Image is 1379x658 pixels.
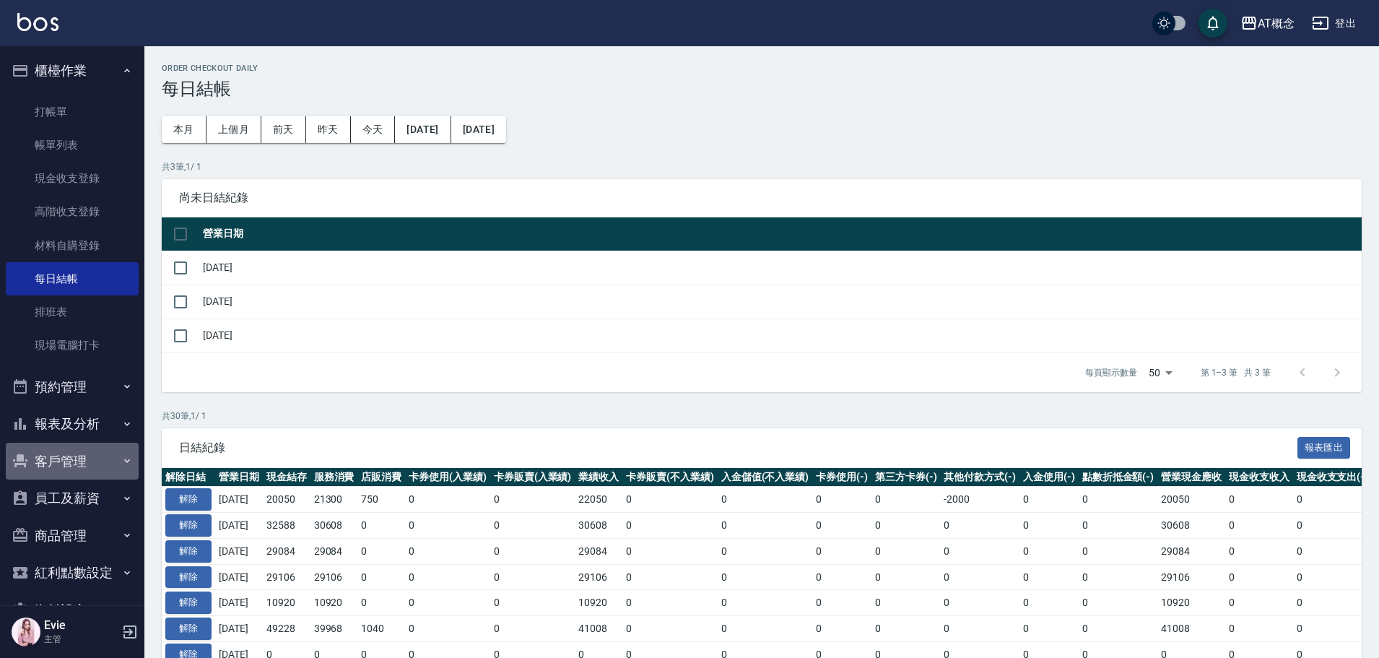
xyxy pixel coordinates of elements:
[179,441,1297,455] span: 日結紀錄
[199,319,1362,352] td: [DATE]
[1293,616,1373,642] td: 0
[310,564,358,590] td: 29106
[395,116,451,143] button: [DATE]
[310,487,358,513] td: 21300
[871,590,941,616] td: 0
[871,616,941,642] td: 0
[1019,616,1079,642] td: 0
[405,616,490,642] td: 0
[871,468,941,487] th: 第三方卡券(-)
[162,64,1362,73] h2: Order checkout daily
[405,487,490,513] td: 0
[357,513,405,539] td: 0
[6,517,139,555] button: 商品管理
[215,538,263,564] td: [DATE]
[6,229,139,262] a: 材料自購登錄
[1019,487,1079,513] td: 0
[1306,10,1362,37] button: 登出
[1225,564,1293,590] td: 0
[357,616,405,642] td: 1040
[940,616,1019,642] td: 0
[1019,564,1079,590] td: 0
[1079,513,1158,539] td: 0
[1079,564,1158,590] td: 0
[871,487,941,513] td: 0
[306,116,351,143] button: 昨天
[1201,366,1271,379] p: 第 1–3 筆 共 3 筆
[940,513,1019,539] td: 0
[179,191,1344,205] span: 尚未日結紀錄
[6,52,139,90] button: 櫃檯作業
[718,487,813,513] td: 0
[812,468,871,487] th: 卡券使用(-)
[215,468,263,487] th: 營業日期
[6,95,139,129] a: 打帳單
[162,79,1362,99] h3: 每日結帳
[6,195,139,228] a: 高階收支登錄
[575,590,622,616] td: 10920
[405,590,490,616] td: 0
[199,251,1362,285] td: [DATE]
[1157,616,1225,642] td: 41008
[1019,538,1079,564] td: 0
[165,566,212,589] button: 解除
[1157,487,1225,513] td: 20050
[1157,468,1225,487] th: 營業現金應收
[405,513,490,539] td: 0
[1199,9,1227,38] button: save
[6,554,139,592] button: 紅利點數設定
[1225,468,1293,487] th: 現金收支收入
[1293,468,1373,487] th: 現金收支支出(-)
[622,538,718,564] td: 0
[357,564,405,590] td: 0
[357,468,405,487] th: 店販消費
[215,590,263,616] td: [DATE]
[199,285,1362,319] td: [DATE]
[165,488,212,511] button: 解除
[871,538,941,564] td: 0
[812,616,871,642] td: 0
[1143,353,1178,392] div: 50
[1225,538,1293,564] td: 0
[263,564,310,590] td: 29106
[310,468,358,487] th: 服務消費
[165,540,212,563] button: 解除
[263,468,310,487] th: 現金結存
[1079,590,1158,616] td: 0
[1079,487,1158,513] td: 0
[6,368,139,406] button: 預約管理
[1157,564,1225,590] td: 29106
[6,480,139,517] button: 員工及薪資
[1297,437,1351,459] button: 報表匯出
[1085,366,1137,379] p: 每頁顯示數量
[6,129,139,162] a: 帳單列表
[622,468,718,487] th: 卡券販賣(不入業績)
[17,13,58,31] img: Logo
[490,616,575,642] td: 0
[490,487,575,513] td: 0
[12,618,40,646] img: Person
[1293,564,1373,590] td: 0
[1019,513,1079,539] td: 0
[718,513,813,539] td: 0
[263,487,310,513] td: 20050
[490,538,575,564] td: 0
[199,217,1362,251] th: 營業日期
[263,513,310,539] td: 32588
[405,468,490,487] th: 卡券使用(入業績)
[622,590,718,616] td: 0
[1225,616,1293,642] td: 0
[357,590,405,616] td: 0
[451,116,506,143] button: [DATE]
[622,487,718,513] td: 0
[263,590,310,616] td: 10920
[812,590,871,616] td: 0
[6,405,139,443] button: 報表及分析
[165,592,212,614] button: 解除
[575,616,622,642] td: 41008
[1225,487,1293,513] td: 0
[357,487,405,513] td: 750
[165,618,212,640] button: 解除
[310,538,358,564] td: 29084
[1157,538,1225,564] td: 29084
